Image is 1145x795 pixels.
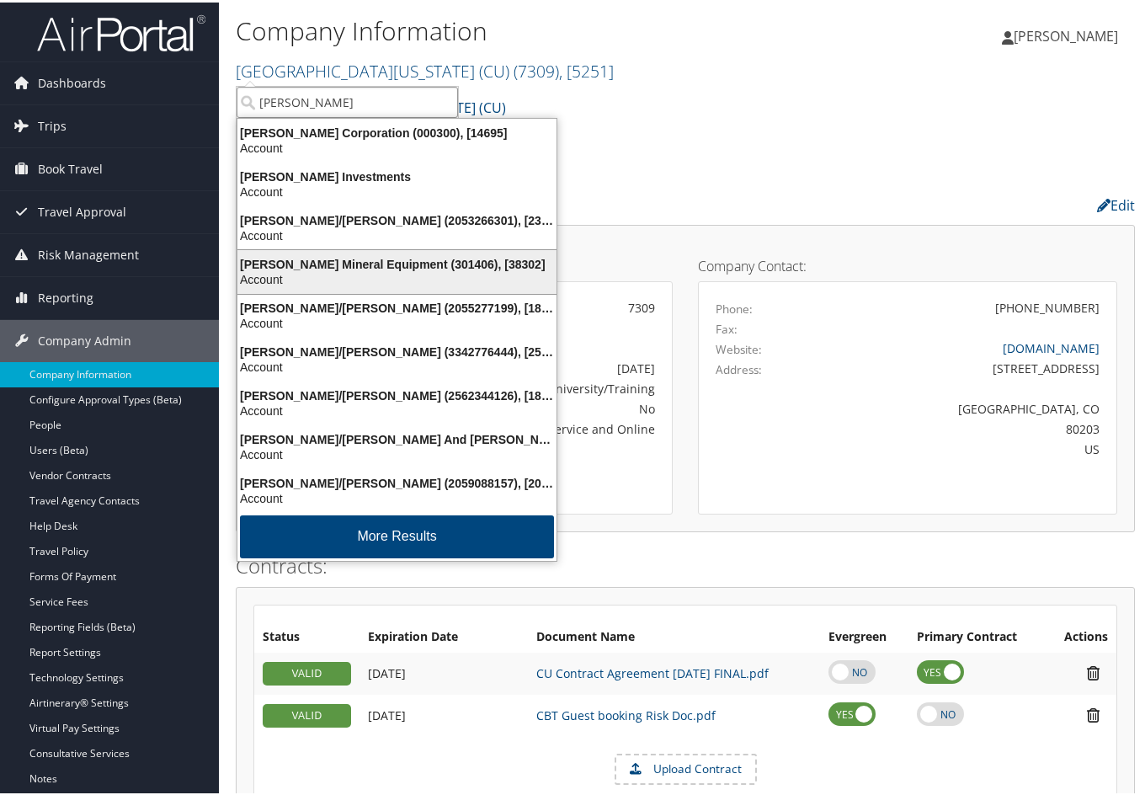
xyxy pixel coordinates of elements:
i: Remove Contract [1078,704,1108,722]
div: VALID [263,702,351,725]
span: Risk Management [38,232,139,274]
label: Phone: [716,298,753,315]
div: Account [227,226,567,241]
label: Address: [716,359,762,376]
span: Dashboards [38,60,106,102]
th: Status [254,620,359,650]
span: [DATE] [368,663,406,679]
span: [PERSON_NAME] [1014,24,1118,43]
div: [STREET_ADDRESS] [818,357,1100,375]
label: Upload Contract [616,753,755,782]
div: Account [227,269,567,285]
div: 80203 [818,418,1100,435]
span: Book Travel [38,146,103,188]
a: [PERSON_NAME] [1002,8,1135,59]
th: Actions [1046,620,1116,650]
div: [PERSON_NAME]/[PERSON_NAME] And [PERSON_NAME] (8015715653), [2942] [227,430,567,445]
span: Travel Approval [38,189,126,231]
div: Account [227,445,567,460]
div: Account [227,138,567,153]
img: airportal-logo.png [37,11,205,51]
span: Trips [38,103,67,145]
span: ( 7309 ) [514,57,559,80]
span: [DATE] [368,705,406,721]
a: [DOMAIN_NAME] [1003,338,1100,354]
label: Website: [716,339,762,355]
div: [PERSON_NAME]/[PERSON_NAME] (2059088157), [20069] [227,473,567,488]
th: Evergreen [820,620,908,650]
span: , [ 5251 ] [559,57,614,80]
div: [PERSON_NAME] Investments [227,167,567,182]
div: Account [227,401,567,416]
div: [PERSON_NAME]/[PERSON_NAME] (2053266301), [23711] [227,211,567,226]
th: Expiration Date [359,620,528,650]
div: VALID [263,659,351,683]
div: [PERSON_NAME]/[PERSON_NAME] (3342776444), [25295] [227,342,567,357]
a: CBT Guest booking Risk Doc.pdf [536,705,716,721]
a: CU Contract Agreement [DATE] FINAL.pdf [536,663,769,679]
a: [GEOGRAPHIC_DATA][US_STATE] (CU) [236,57,614,80]
label: Fax: [716,318,738,335]
div: Account [227,182,567,197]
th: Primary Contract [908,620,1046,650]
h2: Contracts: [236,549,1135,578]
div: Account [227,488,567,504]
div: [PERSON_NAME] Mineral Equipment (301406), [38302] [227,254,567,269]
div: US [818,438,1100,456]
input: Search Accounts [237,84,458,115]
div: [PERSON_NAME]/[PERSON_NAME] (2562344126), [18171] [227,386,567,401]
span: Company Admin [38,317,131,360]
span: Reporting [38,275,93,317]
h1: Company Information [236,11,835,46]
button: More Results [240,513,554,556]
th: Document Name [528,620,820,650]
i: Remove Contract [1078,662,1108,680]
div: [PERSON_NAME]/[PERSON_NAME] (2055277199), [18861] [227,298,567,313]
h4: Company Contact: [698,257,1117,270]
div: [PERSON_NAME] Corporation (000300), [14695] [227,123,567,138]
div: Account [227,357,567,372]
div: Account [227,313,567,328]
a: Edit [1097,194,1135,212]
div: [PHONE_NUMBER] [995,296,1100,314]
div: Add/Edit Date [368,664,519,679]
div: [GEOGRAPHIC_DATA], CO [818,397,1100,415]
div: Add/Edit Date [368,706,519,721]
